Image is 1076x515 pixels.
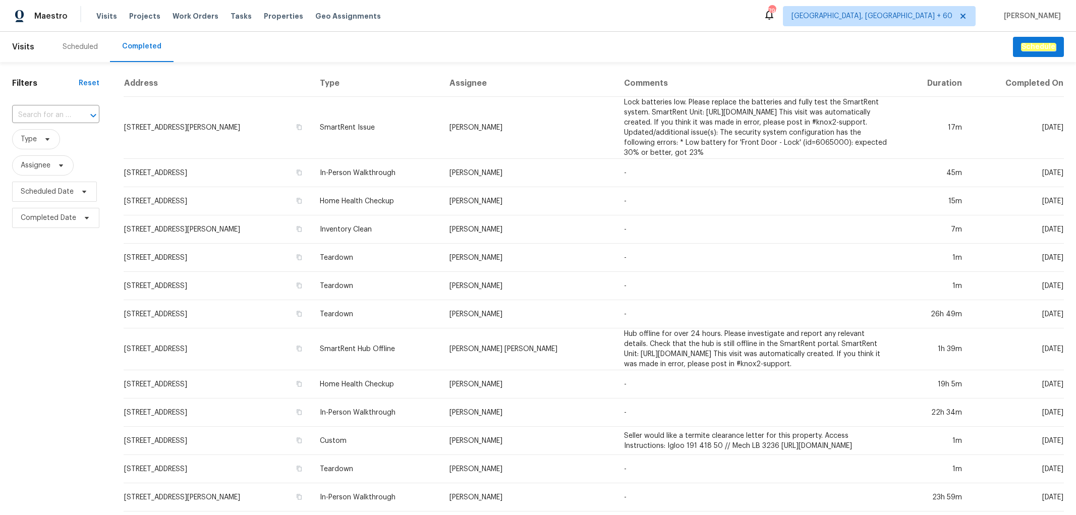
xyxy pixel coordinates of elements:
[441,328,616,370] td: [PERSON_NAME] [PERSON_NAME]
[898,483,970,511] td: 23h 59m
[898,328,970,370] td: 1h 39m
[12,107,71,123] input: Search for an address...
[124,300,312,328] td: [STREET_ADDRESS]
[124,328,312,370] td: [STREET_ADDRESS]
[124,215,312,244] td: [STREET_ADDRESS][PERSON_NAME]
[441,187,616,215] td: [PERSON_NAME]
[63,42,98,52] div: Scheduled
[124,398,312,427] td: [STREET_ADDRESS]
[441,70,616,97] th: Assignee
[616,244,898,272] td: -
[970,244,1064,272] td: [DATE]
[295,436,304,445] button: Copy Address
[312,427,441,455] td: Custom
[12,36,34,58] span: Visits
[898,398,970,427] td: 22h 34m
[86,108,100,123] button: Open
[312,244,441,272] td: Teardown
[124,159,312,187] td: [STREET_ADDRESS]
[312,70,441,97] th: Type
[970,455,1064,483] td: [DATE]
[970,215,1064,244] td: [DATE]
[441,483,616,511] td: [PERSON_NAME]
[264,11,303,21] span: Properties
[441,244,616,272] td: [PERSON_NAME]
[441,455,616,483] td: [PERSON_NAME]
[122,41,161,51] div: Completed
[312,398,441,427] td: In-Person Walkthrough
[315,11,381,21] span: Geo Assignments
[12,78,79,88] h1: Filters
[970,300,1064,328] td: [DATE]
[898,70,970,97] th: Duration
[970,328,1064,370] td: [DATE]
[295,464,304,473] button: Copy Address
[295,344,304,353] button: Copy Address
[129,11,160,21] span: Projects
[616,300,898,328] td: -
[768,6,775,16] div: 790
[898,97,970,159] td: 17m
[124,455,312,483] td: [STREET_ADDRESS]
[898,370,970,398] td: 19h 5m
[124,427,312,455] td: [STREET_ADDRESS]
[441,272,616,300] td: [PERSON_NAME]
[21,134,37,144] span: Type
[295,281,304,290] button: Copy Address
[441,215,616,244] td: [PERSON_NAME]
[970,370,1064,398] td: [DATE]
[21,187,74,197] span: Scheduled Date
[616,159,898,187] td: -
[295,492,304,501] button: Copy Address
[312,300,441,328] td: Teardown
[616,455,898,483] td: -
[616,187,898,215] td: -
[898,159,970,187] td: 45m
[231,13,252,20] span: Tasks
[124,272,312,300] td: [STREET_ADDRESS]
[970,398,1064,427] td: [DATE]
[441,398,616,427] td: [PERSON_NAME]
[616,483,898,511] td: -
[1000,11,1061,21] span: [PERSON_NAME]
[1013,37,1064,58] button: Schedule
[173,11,218,21] span: Work Orders
[898,300,970,328] td: 26h 49m
[898,455,970,483] td: 1m
[295,196,304,205] button: Copy Address
[616,272,898,300] td: -
[124,370,312,398] td: [STREET_ADDRESS]
[312,187,441,215] td: Home Health Checkup
[295,224,304,234] button: Copy Address
[312,97,441,159] td: SmartRent Issue
[312,455,441,483] td: Teardown
[295,379,304,388] button: Copy Address
[96,11,117,21] span: Visits
[970,187,1064,215] td: [DATE]
[124,97,312,159] td: [STREET_ADDRESS][PERSON_NAME]
[21,213,76,223] span: Completed Date
[898,187,970,215] td: 15m
[441,97,616,159] td: [PERSON_NAME]
[441,370,616,398] td: [PERSON_NAME]
[616,328,898,370] td: Hub offline for over 24 hours. Please investigate and report any relevant details. Check that the...
[295,123,304,132] button: Copy Address
[312,483,441,511] td: In-Person Walkthrough
[616,370,898,398] td: -
[79,78,99,88] div: Reset
[970,159,1064,187] td: [DATE]
[616,70,898,97] th: Comments
[898,215,970,244] td: 7m
[295,309,304,318] button: Copy Address
[970,483,1064,511] td: [DATE]
[441,159,616,187] td: [PERSON_NAME]
[312,272,441,300] td: Teardown
[124,187,312,215] td: [STREET_ADDRESS]
[970,97,1064,159] td: [DATE]
[970,272,1064,300] td: [DATE]
[312,328,441,370] td: SmartRent Hub Offline
[616,215,898,244] td: -
[295,253,304,262] button: Copy Address
[21,160,50,170] span: Assignee
[312,370,441,398] td: Home Health Checkup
